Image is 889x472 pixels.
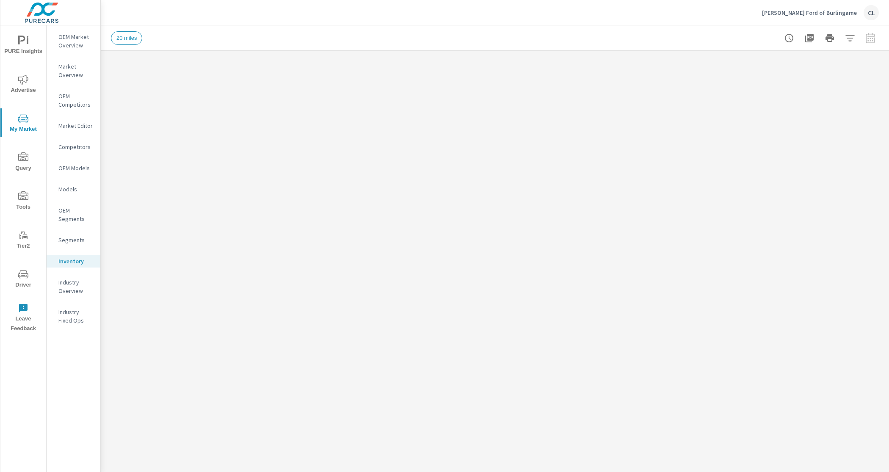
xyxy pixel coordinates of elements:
span: PURE Insights [3,36,44,56]
p: OEM Models [58,164,94,172]
p: Industry Fixed Ops [58,308,94,325]
p: Segments [58,236,94,244]
div: Market Overview [47,60,100,81]
span: 20 miles [111,35,142,41]
span: Tools [3,191,44,212]
button: "Export Report to PDF" [801,30,818,47]
button: Print Report [821,30,838,47]
p: OEM Competitors [58,92,94,109]
div: Inventory [47,255,100,268]
p: Models [58,185,94,193]
p: [PERSON_NAME] Ford of Burlingame [762,9,857,17]
span: Tier2 [3,230,44,251]
div: OEM Market Overview [47,30,100,52]
span: My Market [3,113,44,134]
div: OEM Models [47,162,100,174]
div: Industry Fixed Ops [47,306,100,327]
p: Competitors [58,143,94,151]
p: Inventory [58,257,94,265]
div: Market Editor [47,119,100,132]
div: CL [864,5,879,20]
div: nav menu [0,25,46,337]
p: Market Editor [58,121,94,130]
p: OEM Segments [58,206,94,223]
div: Segments [47,234,100,246]
button: Apply Filters [842,30,859,47]
span: Leave Feedback [3,303,44,334]
div: OEM Segments [47,204,100,225]
div: Models [47,183,100,196]
span: Advertise [3,75,44,95]
p: Industry Overview [58,278,94,295]
span: Query [3,152,44,173]
div: Industry Overview [47,276,100,297]
div: Competitors [47,141,100,153]
span: Driver [3,269,44,290]
p: Market Overview [58,62,94,79]
p: OEM Market Overview [58,33,94,50]
div: OEM Competitors [47,90,100,111]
